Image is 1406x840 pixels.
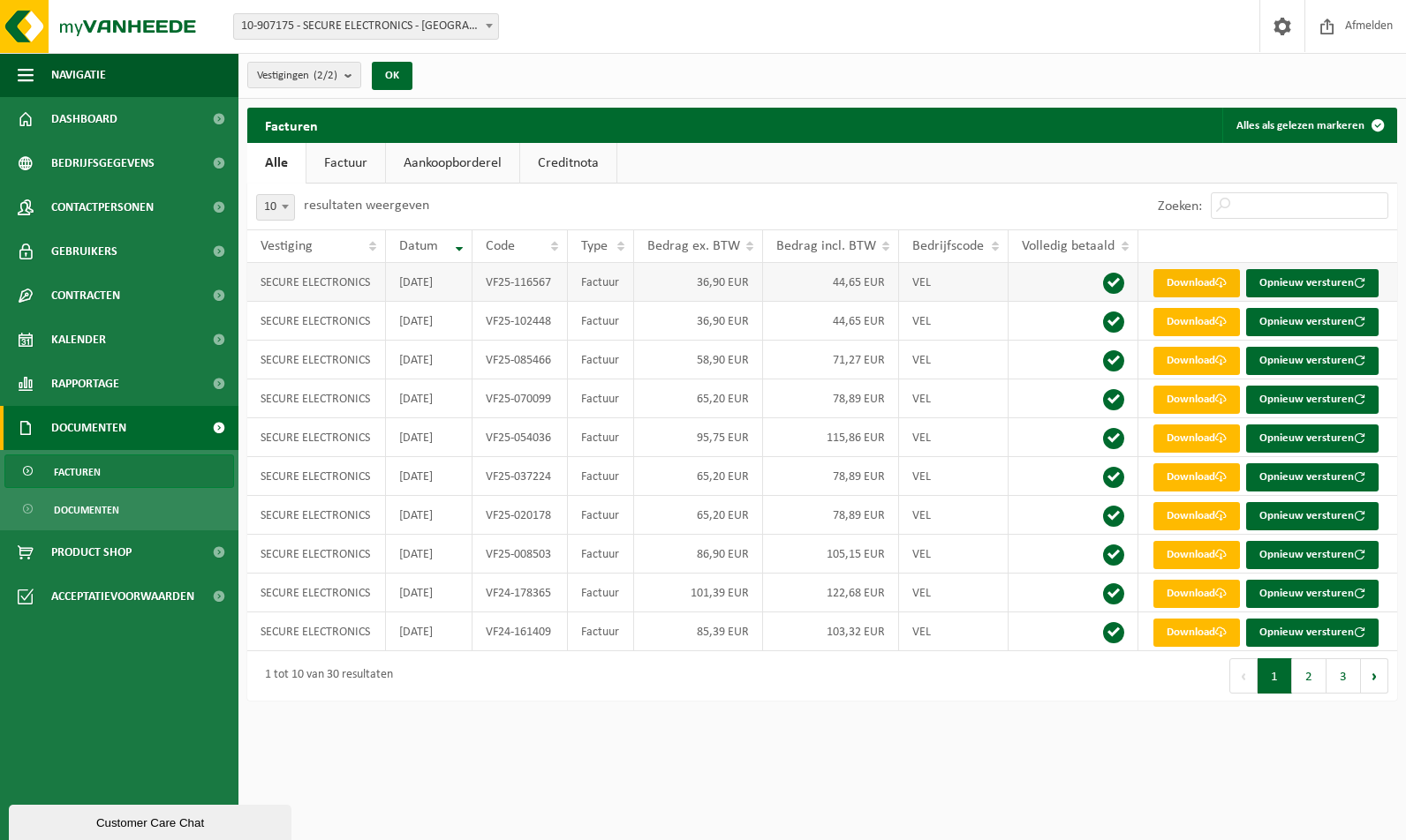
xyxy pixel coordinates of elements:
button: 1 [1258,658,1292,694]
span: Kalender [51,318,106,362]
td: [DATE] [386,612,472,651]
span: 10 [257,195,294,220]
span: Bedrag incl. BTW [776,239,876,253]
a: Download [1153,308,1240,336]
td: [DATE] [386,496,472,535]
td: Factuur [568,379,634,418]
td: Factuur [568,418,634,457]
td: Factuur [568,535,634,574]
a: Facturen [4,454,234,488]
td: SECURE ELECTRONICS [247,535,386,574]
div: 1 tot 10 van 30 resultaten [256,660,393,692]
a: Documenten [4,492,234,526]
td: VF24-178365 [472,574,568,612]
span: Acceptatievoorwaarden [51,574,194,619]
span: Type [581,239,608,253]
td: SECURE ELECTRONICS [247,457,386,496]
td: 103,32 EUR [763,612,899,651]
td: Factuur [568,341,634,379]
span: Bedrijfsgegevens [51,141,155,185]
td: SECURE ELECTRONICS [247,263,386,302]
td: [DATE] [386,379,472,418]
a: Alle [247,143,306,184]
span: Code [486,239,515,253]
td: 36,90 EUR [634,302,763,341]
td: VF24-161409 [472,612,568,651]
button: Opnieuw versturen [1246,424,1379,453]
span: Rapportage [51,362,119,406]
button: Opnieuw versturen [1246,308,1379,336]
td: SECURE ELECTRONICS [247,496,386,535]
td: VEL [899,302,1008,341]
td: SECURE ELECTRONICS [247,341,386,379]
span: Contactpersonen [51,185,154,229]
a: Factuur [306,143,385,184]
a: Download [1153,541,1240,569]
td: 71,27 EUR [763,341,899,379]
td: VEL [899,496,1008,535]
td: [DATE] [386,574,472,612]
td: VEL [899,341,1008,379]
td: 86,90 EUR [634,535,763,574]
span: 10-907175 - SECURE ELECTRONICS - DILBEEK [233,13,499,40]
td: SECURE ELECTRONICS [247,418,386,457]
td: VF25-102448 [472,302,568,341]
td: 78,89 EUR [763,457,899,496]
button: Previous [1229,658,1258,694]
td: Factuur [568,612,634,651]
span: Gebruikers [51,229,117,274]
span: Vestiging [261,239,313,253]
td: Factuur [568,574,634,612]
button: Alles als gelezen markeren [1222,108,1395,143]
td: VF25-085466 [472,341,568,379]
span: Contracten [51,274,120,318]
td: VEL [899,612,1008,651]
span: Bedrag ex. BTW [647,239,740,253]
td: VF25-037224 [472,457,568,496]
td: VF25-116567 [472,263,568,302]
span: Documenten [54,493,119,527]
td: [DATE] [386,457,472,496]
td: VF25-054036 [472,418,568,457]
td: VEL [899,418,1008,457]
td: VEL [899,535,1008,574]
button: Opnieuw versturen [1246,541,1379,569]
span: Dashboard [51,97,117,141]
iframe: chat widget [9,801,295,840]
td: [DATE] [386,418,472,457]
button: Vestigingen(2/2) [247,62,361,88]
span: Volledig betaald [1022,239,1115,253]
td: Factuur [568,302,634,341]
td: SECURE ELECTRONICS [247,574,386,612]
td: 85,39 EUR [634,612,763,651]
label: Zoeken: [1158,199,1202,214]
td: 101,39 EUR [634,574,763,612]
span: 10-907175 - SECURE ELECTRONICS - DILBEEK [234,14,498,39]
button: Opnieuw versturen [1246,502,1379,530]
label: resultaten weergeven [304,199,429,213]
td: 95,75 EUR [634,418,763,457]
a: Download [1153,463,1240,491]
button: Opnieuw versturen [1246,386,1379,414]
td: VEL [899,457,1008,496]
td: VEL [899,574,1008,612]
button: Opnieuw versturen [1246,580,1379,608]
td: 115,86 EUR [763,418,899,457]
a: Download [1153,347,1240,375]
td: 65,20 EUR [634,496,763,535]
a: Aankoopborderel [386,143,519,184]
a: Creditnota [520,143,616,184]
td: VF25-070099 [472,379,568,418]
td: SECURE ELECTRONICS [247,379,386,418]
a: Download [1153,580,1240,608]
td: 44,65 EUR [763,263,899,302]
td: [DATE] [386,341,472,379]
span: Documenten [51,406,126,450]
span: Facturen [54,455,101,489]
button: Opnieuw versturen [1246,463,1379,491]
span: Navigatie [51,53,106,97]
td: SECURE ELECTRONICS [247,612,386,651]
count: (2/2) [314,70,337,81]
td: 65,20 EUR [634,379,763,418]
